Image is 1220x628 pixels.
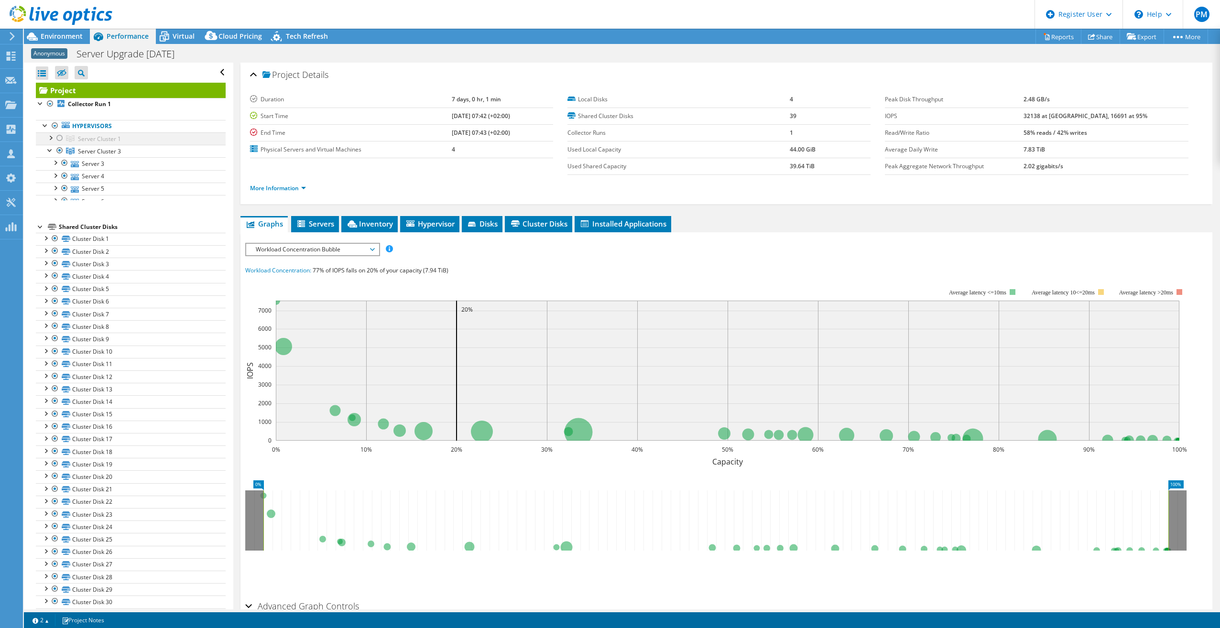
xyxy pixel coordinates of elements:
[36,458,226,470] a: Cluster Disk 19
[258,362,272,370] text: 4000
[567,162,790,171] label: Used Shared Capacity
[250,145,452,154] label: Physical Servers and Virtual Machines
[313,266,448,274] span: 77% of IOPS falls on 20% of your capacity (7.94 TiB)
[949,289,1006,296] tspan: Average latency <=10ms
[36,433,226,445] a: Cluster Disk 17
[790,129,793,137] b: 1
[405,219,455,228] span: Hypervisor
[36,83,226,98] a: Project
[36,120,226,132] a: Hypervisors
[245,362,255,379] text: IOPS
[302,69,328,80] span: Details
[452,145,455,153] b: 4
[59,221,226,233] div: Shared Cluster Disks
[36,596,226,608] a: Cluster Disk 30
[36,132,226,145] a: Server Cluster 1
[36,421,226,433] a: Cluster Disk 16
[567,111,790,121] label: Shared Cluster Disks
[36,170,226,183] a: Server 4
[1120,29,1164,44] a: Export
[36,608,226,621] a: Cluster Disk 31
[68,100,111,108] b: Collector Run 1
[272,445,280,454] text: 0%
[1024,95,1050,103] b: 2.48 GB/s
[722,445,733,454] text: 50%
[36,370,226,383] a: Cluster Disk 12
[268,436,272,444] text: 0
[567,128,790,138] label: Collector Runs
[579,219,666,228] span: Installed Applications
[36,470,226,483] a: Cluster Disk 20
[26,614,55,626] a: 2
[251,244,374,255] span: Workload Concentration Bubble
[36,571,226,583] a: Cluster Disk 28
[1194,7,1209,22] span: PM
[36,358,226,370] a: Cluster Disk 11
[812,445,824,454] text: 60%
[885,145,1023,154] label: Average Daily Write
[1024,129,1087,137] b: 58% reads / 42% writes
[452,95,501,103] b: 7 days, 0 hr, 1 min
[36,145,226,157] a: Server Cluster 3
[245,266,311,274] span: Workload Concentration:
[72,49,189,59] h1: Server Upgrade [DATE]
[346,219,393,228] span: Inventory
[36,195,226,207] a: Server 6
[467,219,498,228] span: Disks
[1164,29,1208,44] a: More
[250,184,306,192] a: More Information
[258,418,272,426] text: 1000
[903,445,914,454] text: 70%
[36,98,226,110] a: Collector Run 1
[250,95,452,104] label: Duration
[885,128,1023,138] label: Read/Write Ratio
[1119,289,1173,296] text: Average latency >20ms
[790,145,816,153] b: 44.00 GiB
[1024,112,1147,120] b: 32138 at [GEOGRAPHIC_DATA], 16691 at 95%
[360,445,372,454] text: 10%
[541,445,553,454] text: 30%
[250,128,452,138] label: End Time
[36,408,226,421] a: Cluster Disk 15
[632,445,643,454] text: 40%
[1083,445,1095,454] text: 90%
[262,70,300,80] span: Project
[1172,445,1187,454] text: 100%
[36,233,226,245] a: Cluster Disk 1
[36,395,226,408] a: Cluster Disk 14
[461,305,473,314] text: 20%
[250,111,452,121] label: Start Time
[885,111,1023,121] label: IOPS
[31,48,67,59] span: Anonymous
[36,496,226,508] a: Cluster Disk 22
[36,483,226,496] a: Cluster Disk 21
[36,546,226,558] a: Cluster Disk 26
[36,283,226,295] a: Cluster Disk 5
[36,583,226,596] a: Cluster Disk 29
[567,95,790,104] label: Local Disks
[36,308,226,320] a: Cluster Disk 7
[712,456,743,467] text: Capacity
[36,346,226,358] a: Cluster Disk 10
[36,533,226,545] a: Cluster Disk 25
[41,32,83,41] span: Environment
[258,325,272,333] text: 6000
[36,333,226,345] a: Cluster Disk 9
[258,380,272,389] text: 3000
[258,399,272,407] text: 2000
[36,445,226,458] a: Cluster Disk 18
[245,596,359,616] h2: Advanced Graph Controls
[1024,145,1045,153] b: 7.83 TiB
[36,520,226,533] a: Cluster Disk 24
[258,343,272,351] text: 5000
[452,112,510,120] b: [DATE] 07:42 (+02:00)
[1035,29,1081,44] a: Reports
[36,383,226,395] a: Cluster Disk 13
[296,219,334,228] span: Servers
[1134,10,1143,19] svg: \n
[173,32,195,41] span: Virtual
[36,320,226,333] a: Cluster Disk 8
[885,162,1023,171] label: Peak Aggregate Network Throughput
[510,219,567,228] span: Cluster Disks
[567,145,790,154] label: Used Local Capacity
